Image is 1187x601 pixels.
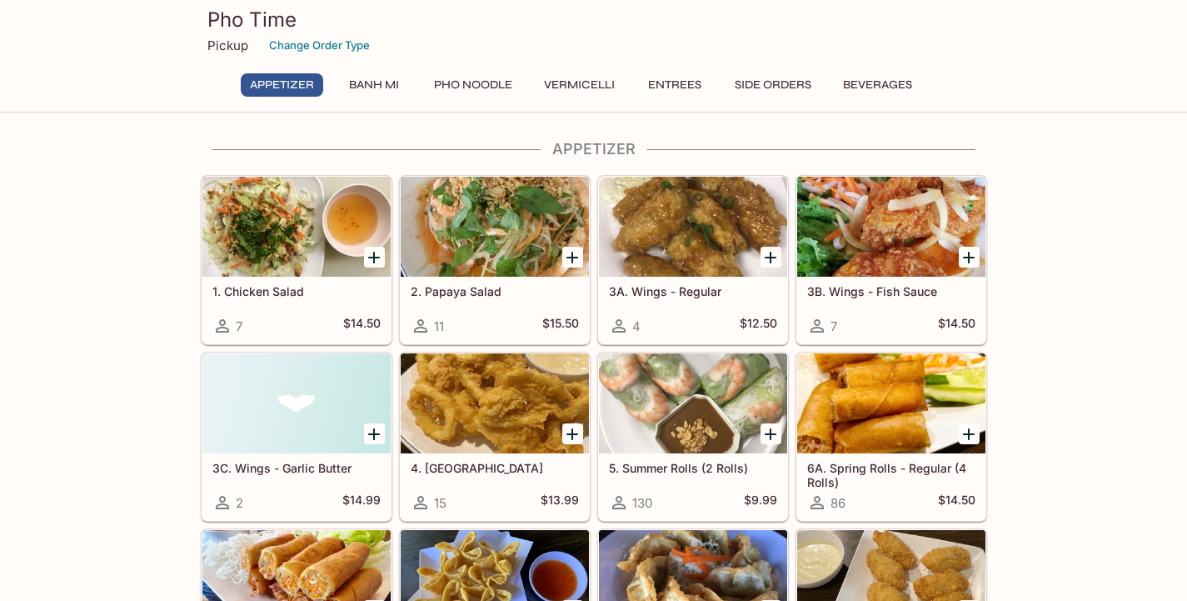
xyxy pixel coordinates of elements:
[632,318,641,334] span: 4
[241,73,323,97] button: Appetizer
[212,284,381,298] h5: 1. Chicken Salad
[598,353,788,521] a: 5. Summer Rolls (2 Rolls)130$9.99
[364,423,385,444] button: Add 3C. Wings - Garlic Butter
[425,73,521,97] button: Pho Noodle
[959,423,980,444] button: Add 6A. Spring Rolls - Regular (4 Rolls)
[637,73,712,97] button: Entrees
[262,33,377,58] button: Change Order Type
[202,353,392,521] a: 3C. Wings - Garlic Butter2$14.99
[401,353,589,453] div: 4. Calamari
[797,353,985,453] div: 6A. Spring Rolls - Regular (4 Rolls)
[201,140,987,158] h4: Appetizer
[207,7,980,33] h3: Pho Time
[236,495,243,511] span: 2
[796,353,986,521] a: 6A. Spring Rolls - Regular (4 Rolls)86$14.50
[834,73,921,97] button: Beverages
[343,316,381,336] h5: $14.50
[609,284,777,298] h5: 3A. Wings - Regular
[434,495,446,511] span: 15
[740,316,777,336] h5: $12.50
[202,353,391,453] div: 3C. Wings - Garlic Butter
[830,318,837,334] span: 7
[632,495,652,511] span: 130
[411,461,579,475] h5: 4. [GEOGRAPHIC_DATA]
[959,247,980,268] button: Add 3B. Wings - Fish Sauce
[761,423,781,444] button: Add 5. Summer Rolls (2 Rolls)
[744,493,777,513] h5: $9.99
[797,177,985,277] div: 3B. Wings - Fish Sauce
[599,177,787,277] div: 3A. Wings - Regular
[541,493,579,513] h5: $13.99
[364,247,385,268] button: Add 1. Chicken Salad
[236,318,242,334] span: 7
[400,353,590,521] a: 4. [GEOGRAPHIC_DATA]15$13.99
[599,353,787,453] div: 5. Summer Rolls (2 Rolls)
[726,73,820,97] button: Side Orders
[807,461,975,488] h5: 6A. Spring Rolls - Regular (4 Rolls)
[598,176,788,344] a: 3A. Wings - Regular4$12.50
[202,177,391,277] div: 1. Chicken Salad
[400,176,590,344] a: 2. Papaya Salad11$15.50
[562,247,583,268] button: Add 2. Papaya Salad
[938,316,975,336] h5: $14.50
[212,461,381,475] h5: 3C. Wings - Garlic Butter
[761,247,781,268] button: Add 3A. Wings - Regular
[542,316,579,336] h5: $15.50
[535,73,624,97] button: Vermicelli
[562,423,583,444] button: Add 4. Calamari
[401,177,589,277] div: 2. Papaya Salad
[796,176,986,344] a: 3B. Wings - Fish Sauce7$14.50
[207,38,248,53] p: Pickup
[830,495,845,511] span: 86
[938,493,975,513] h5: $14.50
[202,176,392,344] a: 1. Chicken Salad7$14.50
[609,461,777,475] h5: 5. Summer Rolls (2 Rolls)
[434,318,444,334] span: 11
[807,284,975,298] h5: 3B. Wings - Fish Sauce
[342,493,381,513] h5: $14.99
[411,284,579,298] h5: 2. Papaya Salad
[337,73,411,97] button: Banh Mi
